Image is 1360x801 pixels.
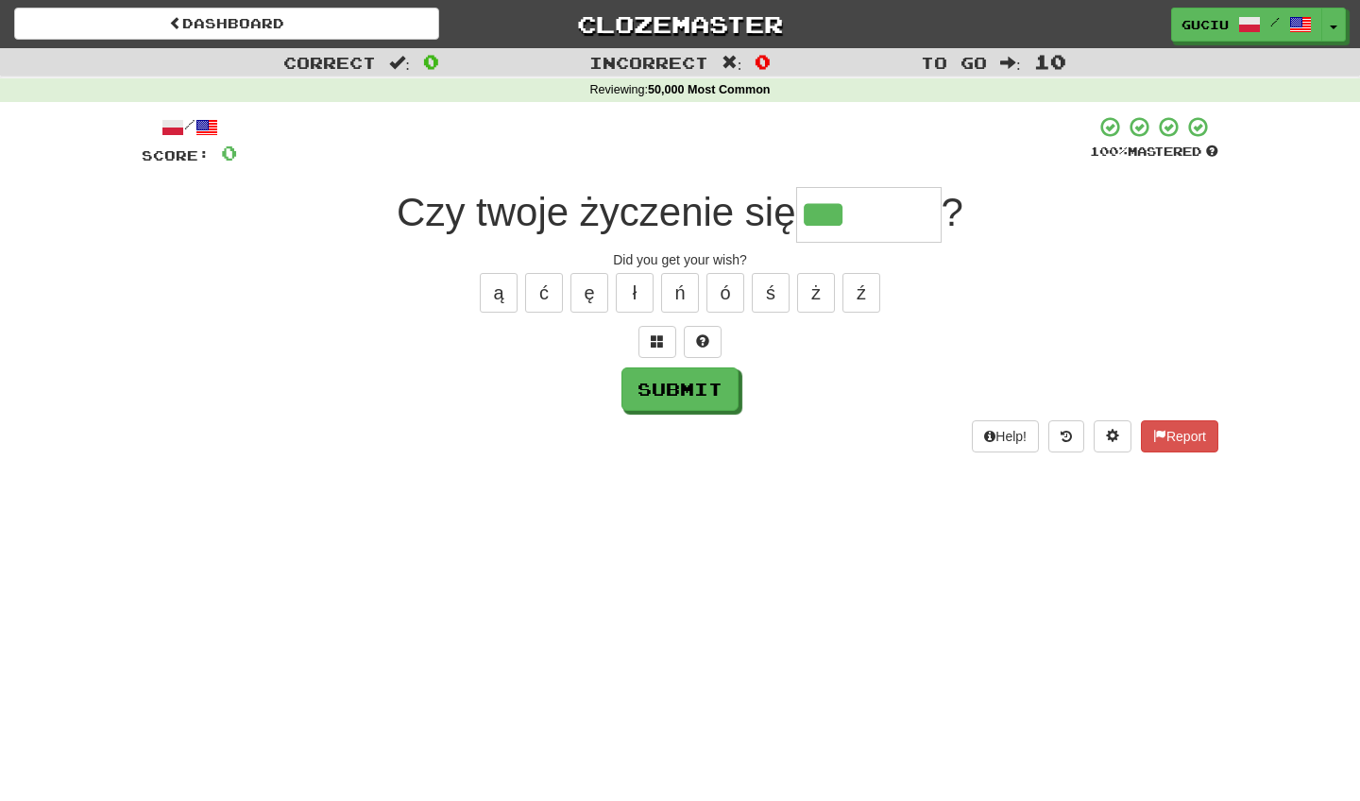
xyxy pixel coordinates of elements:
button: Submit [621,367,739,411]
span: : [722,55,742,71]
span: Czy twoje życzenie się [397,190,795,234]
button: Single letter hint - you only get 1 per sentence and score half the points! alt+h [684,326,722,358]
button: ę [570,273,608,313]
span: 0 [221,141,237,164]
span: Score: [142,147,210,163]
span: 0 [755,50,771,73]
button: Help! [972,420,1039,452]
button: ą [480,273,518,313]
button: ć [525,273,563,313]
div: Mastered [1090,144,1218,161]
span: : [1000,55,1021,71]
a: Dashboard [14,8,439,40]
div: Did you get your wish? [142,250,1218,269]
div: / [142,115,237,139]
span: Correct [283,53,376,72]
strong: 50,000 Most Common [648,83,770,96]
button: ź [842,273,880,313]
span: Incorrect [589,53,708,72]
button: Round history (alt+y) [1048,420,1084,452]
button: ł [616,273,654,313]
span: ? [942,190,963,234]
button: Switch sentence to multiple choice alt+p [638,326,676,358]
button: ó [706,273,744,313]
a: Guciu / [1171,8,1322,42]
a: Clozemaster [467,8,892,41]
button: Report [1141,420,1218,452]
span: / [1270,15,1280,28]
span: 10 [1034,50,1066,73]
span: 0 [423,50,439,73]
span: : [389,55,410,71]
button: ż [797,273,835,313]
button: ń [661,273,699,313]
button: ś [752,273,790,313]
span: Guciu [1181,16,1229,33]
span: To go [921,53,987,72]
span: 100 % [1090,144,1128,159]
